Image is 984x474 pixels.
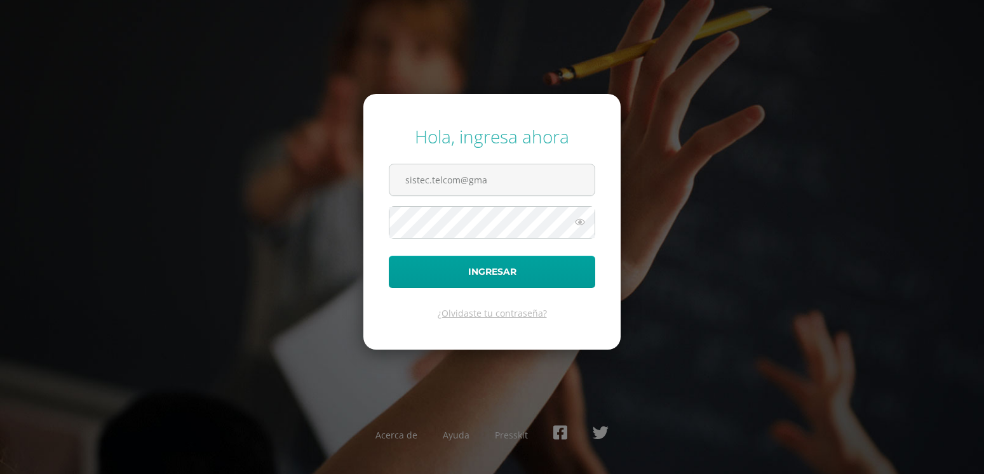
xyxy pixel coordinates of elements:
a: ¿Olvidaste tu contraseña? [438,307,547,319]
input: Correo electrónico o usuario [389,164,595,195]
a: Acerca de [375,429,417,441]
button: Ingresar [389,256,595,288]
a: Ayuda [443,429,469,441]
a: Presskit [495,429,528,441]
div: Hola, ingresa ahora [389,124,595,148]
